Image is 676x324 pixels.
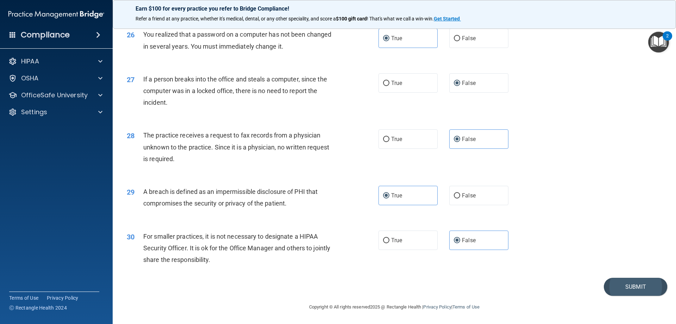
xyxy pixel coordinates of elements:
[143,233,330,263] span: For smaller practices, it is not necessary to designate a HIPAA Security Officer. It is ok for th...
[8,91,102,99] a: OfficeSafe University
[452,304,480,310] a: Terms of Use
[266,296,523,318] div: Copyright © All rights reserved 2025 @ Rectangle Health | |
[391,192,402,199] span: True
[127,75,134,84] span: 27
[9,294,38,301] a: Terms of Use
[383,238,389,243] input: True
[21,91,88,99] p: OfficeSafe University
[143,132,329,162] span: The practice receives a request to fax records from a physician unknown to the practice. Since it...
[462,35,476,42] span: False
[127,188,134,196] span: 29
[648,32,669,53] button: Open Resource Center, 2 new notifications
[391,237,402,244] span: True
[8,108,102,116] a: Settings
[462,136,476,142] span: False
[143,75,327,106] span: If a person breaks into the office and steals a computer, since the computer was in a locked offi...
[666,36,669,45] div: 2
[383,193,389,198] input: True
[454,36,460,41] input: False
[423,304,451,310] a: Privacy Policy
[462,80,476,86] span: False
[391,35,402,42] span: True
[383,36,389,41] input: True
[127,31,134,39] span: 26
[143,31,331,50] span: You realized that a password on a computer has not been changed in several years. You must immedi...
[143,188,318,207] span: A breach is defined as an impermissible disclosure of PHI that compromises the security or privac...
[21,30,70,40] h4: Compliance
[9,304,67,311] span: Ⓒ Rectangle Health 2024
[454,193,460,198] input: False
[336,16,367,22] strong: $100 gift card
[383,81,389,86] input: True
[454,81,460,86] input: False
[454,137,460,142] input: False
[8,57,102,66] a: HIPAA
[136,16,336,22] span: Refer a friend at any practice, whether it's medical, dental, or any other speciality, and score a
[136,5,653,12] p: Earn $100 for every practice you refer to Bridge Compliance!
[434,16,461,22] a: Get Started
[454,238,460,243] input: False
[462,237,476,244] span: False
[462,192,476,199] span: False
[47,294,79,301] a: Privacy Policy
[127,132,134,140] span: 28
[21,57,39,66] p: HIPAA
[8,74,102,82] a: OSHA
[8,7,104,22] img: PMB logo
[434,16,460,22] strong: Get Started
[127,233,134,241] span: 30
[391,80,402,86] span: True
[367,16,434,22] span: ! That's what we call a win-win.
[21,108,47,116] p: Settings
[21,74,39,82] p: OSHA
[391,136,402,142] span: True
[383,137,389,142] input: True
[604,278,667,296] button: Submit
